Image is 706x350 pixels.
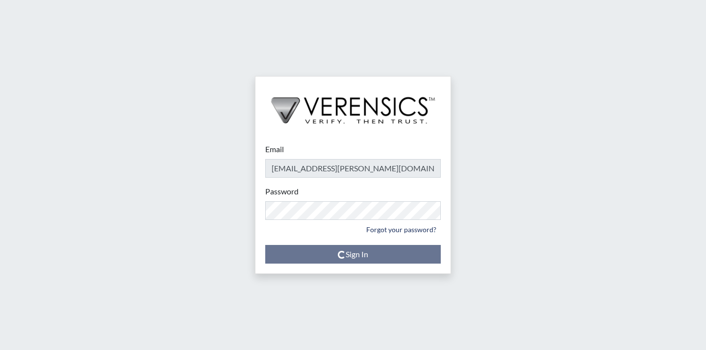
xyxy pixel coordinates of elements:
a: Forgot your password? [362,222,441,237]
input: Email [265,159,441,178]
label: Password [265,186,299,197]
img: logo-wide-black.2aad4157.png [255,77,451,134]
button: Sign In [265,245,441,264]
label: Email [265,143,284,155]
